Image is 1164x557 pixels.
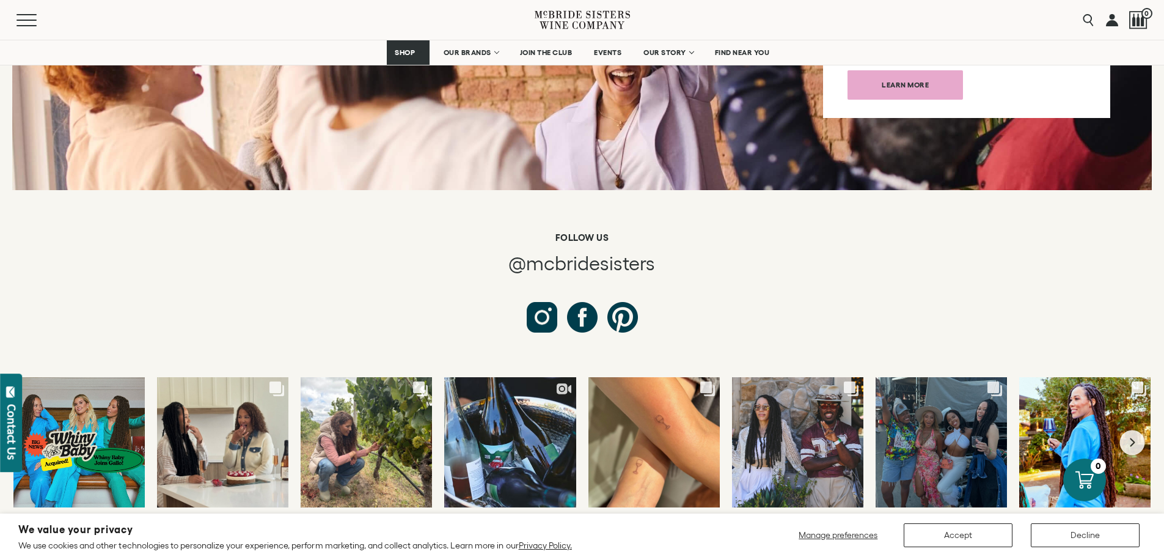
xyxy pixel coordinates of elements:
[527,302,557,333] a: Follow us on Instagram
[1141,8,1152,19] span: 0
[387,40,430,65] a: SHOP
[732,377,863,507] a: Wine was flowing, music was bumping, and good vibes all around . We had a tim...
[13,377,145,507] a: Exciting News! Whiny Baby has been acquired by Gallo. Two years ago, we part...
[715,48,770,57] span: FIND NEAR YOU
[508,253,655,274] span: @mcbridesisters
[1031,523,1140,547] button: Decline
[520,48,573,57] span: JOIN THE CLUB
[444,377,576,507] a: The wine was flowing, the music was soulful, and the energy? Unmatched. Here...
[395,48,415,57] span: SHOP
[643,48,686,57] span: OUR STORY
[1091,459,1106,474] div: 0
[847,70,963,100] a: Learn more
[707,40,778,65] a: FIND NEAR YOU
[444,48,491,57] span: OUR BRANDS
[588,377,720,507] a: Birthday ink 🍷✨ My daughter and I got matching wine glass tattoos as a symb...
[635,40,701,65] a: OUR STORY
[16,14,60,26] button: Mobile Menu Trigger
[157,377,288,507] a: Cooking up something fun (literally!). Can’t wait to share it with you, stay ...
[436,40,506,65] a: OUR BRANDS
[791,523,885,547] button: Manage preferences
[1120,430,1145,455] button: Next slide
[1019,377,1151,507] a: Happy Birthday to our very own ROBIN Today we raise a glass of McBride Sist...
[904,523,1012,547] button: Accept
[97,232,1067,243] h6: Follow us
[18,540,572,551] p: We use cookies and other technologies to personalize your experience, perform marketing, and coll...
[799,530,877,540] span: Manage preferences
[301,377,432,507] a: It’s officially harvest season in California, and we’re out in the vines, che...
[876,377,1007,507] a: Day one of @bluenotejazzfestival was a success! See you all tomorrow at the @...
[5,404,18,460] div: Contact Us
[512,40,580,65] a: JOIN THE CLUB
[860,73,950,97] span: Learn more
[519,540,572,550] a: Privacy Policy.
[586,40,629,65] a: EVENTS
[594,48,621,57] span: EVENTS
[18,525,572,535] h2: We value your privacy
